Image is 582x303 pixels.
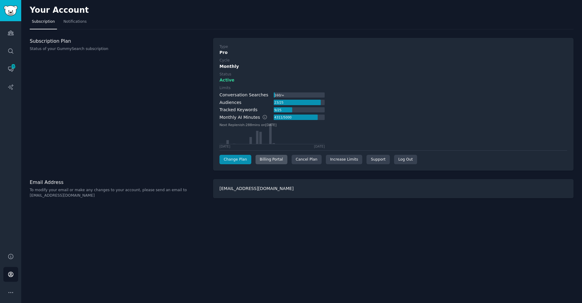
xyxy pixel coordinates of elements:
img: GummySearch logo [4,5,18,16]
div: Tracked Keywords [219,107,257,113]
div: Monthly AI Minutes [219,114,274,121]
div: 160 / ∞ [274,92,285,98]
span: Subscription [32,19,55,25]
h2: Your Account [30,5,89,15]
div: Status [219,72,231,77]
h3: Subscription Plan [30,38,207,44]
a: 222 [3,62,18,76]
span: Notifications [63,19,87,25]
div: [DATE] [219,144,230,148]
div: Cancel Plan [292,155,322,165]
div: Limits [219,85,231,91]
div: Conversation Searches [219,92,268,98]
a: Notifications [61,17,89,29]
div: Audiences [219,99,241,106]
div: Type [219,44,228,50]
p: To modify your email or make any changes to your account, please send an email to [EMAIL_ADDRESS]... [30,188,207,198]
a: Increase Limits [326,155,363,165]
div: Pro [219,49,567,56]
a: Support [366,155,390,165]
div: 4311 / 5000 [274,115,292,120]
h3: Email Address [30,179,207,185]
div: Cycle [219,58,229,63]
div: 23 / 25 [274,100,284,105]
p: Status of your GummySearch subscription [30,46,207,52]
div: [EMAIL_ADDRESS][DOMAIN_NAME] [213,179,574,198]
span: 222 [11,64,16,68]
span: Active [219,77,234,83]
div: Monthly [219,63,567,70]
div: Billing Portal [256,155,287,165]
text: Next Replenish: 288 mins on [DATE] [219,123,276,127]
a: Change Plan [219,155,251,165]
a: Subscription [30,17,57,29]
div: Log Out [394,155,417,165]
div: [DATE] [314,144,325,148]
div: 9 / 25 [274,107,282,113]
